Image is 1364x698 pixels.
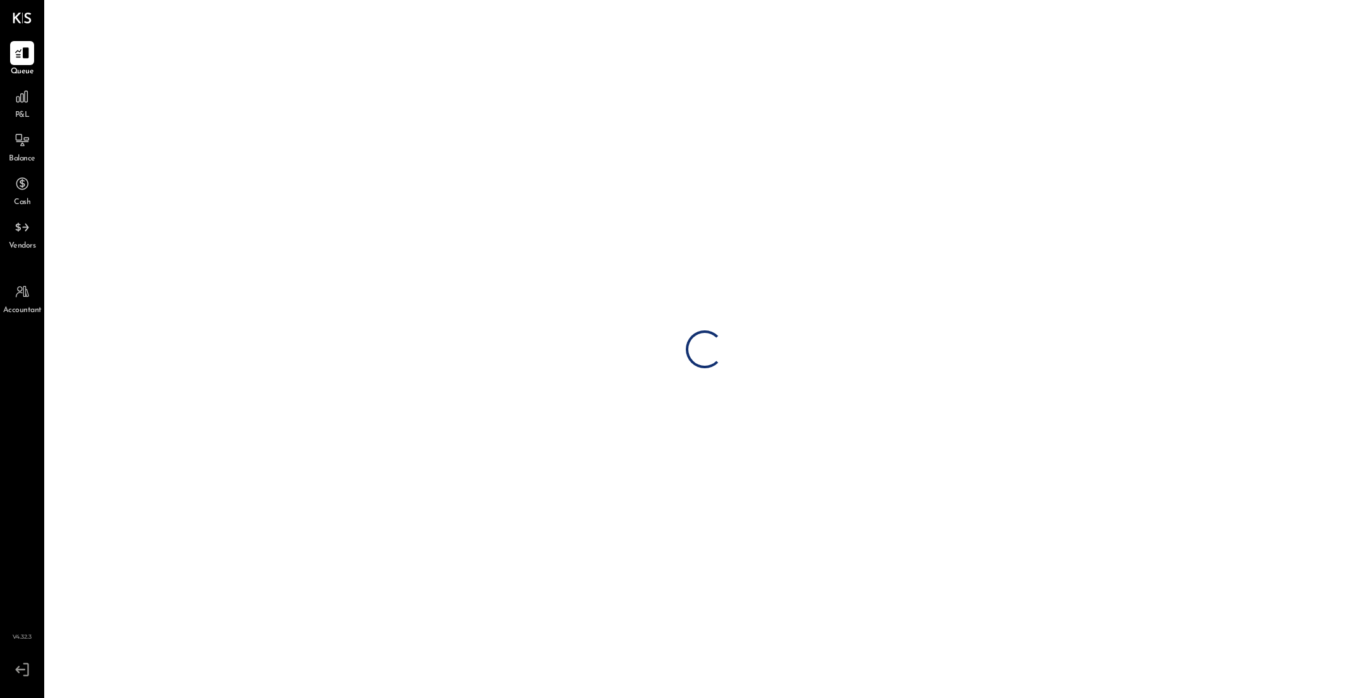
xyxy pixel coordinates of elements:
span: Accountant [3,305,42,316]
span: P&L [15,110,30,121]
a: Balance [1,128,44,165]
a: Cash [1,172,44,208]
span: Cash [14,197,30,208]
a: Accountant [1,280,44,316]
a: Vendors [1,215,44,252]
span: Vendors [9,241,36,252]
a: Queue [1,41,44,78]
span: Balance [9,153,35,165]
a: P&L [1,85,44,121]
span: Queue [11,66,34,78]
